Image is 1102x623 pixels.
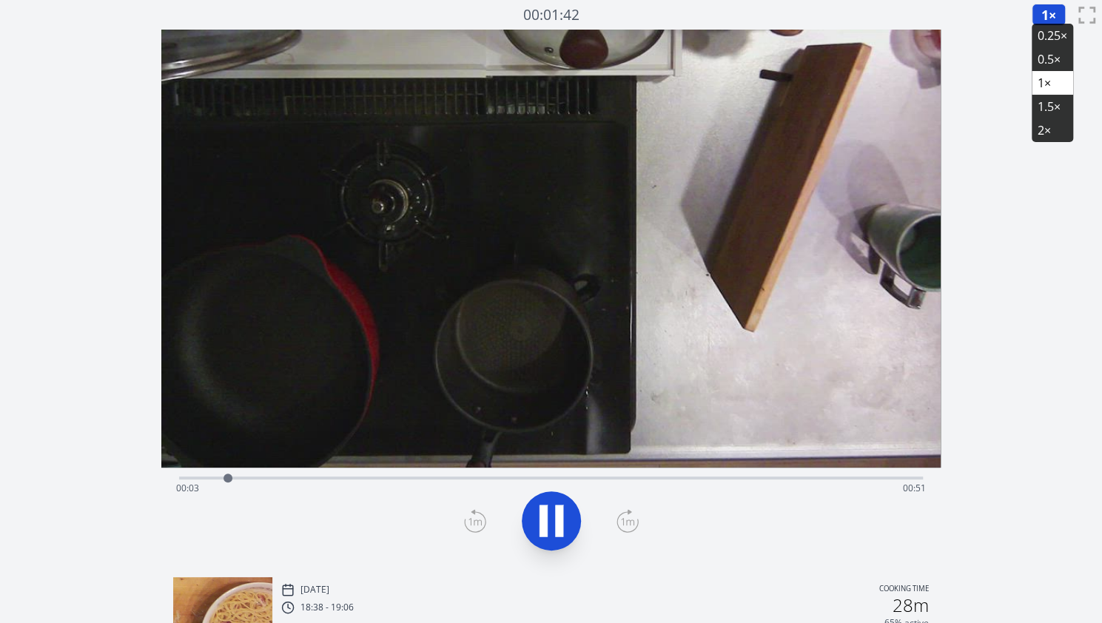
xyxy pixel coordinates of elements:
[1032,71,1073,95] li: 1×
[1032,4,1066,26] button: 1×
[903,482,926,494] span: 00:51
[1032,118,1073,142] li: 2×
[176,482,199,494] span: 00:03
[1032,47,1073,71] li: 0.5×
[1032,95,1073,118] li: 1.5×
[300,584,329,596] p: [DATE]
[879,583,929,596] p: Cooking time
[523,4,579,26] a: 00:01:42
[1032,24,1073,47] li: 0.25×
[300,602,354,613] p: 18:38 - 19:06
[1041,6,1049,24] span: 1
[893,596,929,614] h2: 28m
